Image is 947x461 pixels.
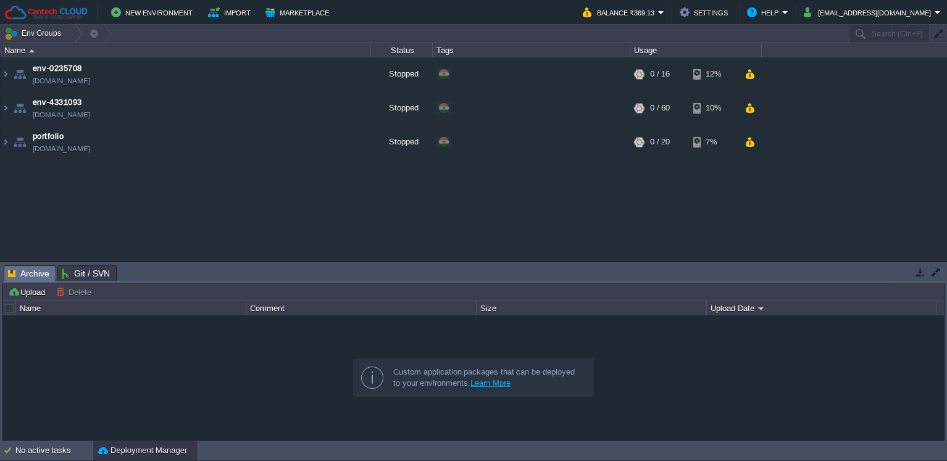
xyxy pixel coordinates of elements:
[33,109,90,121] a: [DOMAIN_NAME]
[15,441,93,460] div: No active tasks
[477,301,706,315] div: Size
[372,43,432,57] div: Status
[371,125,433,159] div: Stopped
[11,57,28,91] img: AMDAwAAAACH5BAEAAAAALAAAAAABAAEAAAICRAEAOw==
[98,444,187,457] button: Deployment Manager
[393,367,583,389] div: Custom application packages that can be deployed to your environments.
[4,5,88,20] img: Cantech Cloud
[371,57,433,91] div: Stopped
[62,266,110,281] span: Git / SVN
[680,5,732,20] button: Settings
[371,91,433,125] div: Stopped
[33,143,90,155] a: [DOMAIN_NAME]
[33,130,64,143] a: portfolio
[247,301,476,315] div: Comment
[631,43,761,57] div: Usage
[17,301,246,315] div: Name
[111,5,196,20] button: New Environment
[650,91,670,125] div: 0 / 60
[56,286,95,297] button: Delete
[208,5,254,20] button: Import
[33,96,82,109] a: env-4331093
[747,5,782,20] button: Help
[707,301,937,315] div: Upload Date
[265,5,333,20] button: Marketplace
[33,62,82,75] a: env-0235708
[8,266,49,281] span: Archive
[11,91,28,125] img: AMDAwAAAACH5BAEAAAAALAAAAAABAAEAAAICRAEAOw==
[583,5,658,20] button: Balance ₹369.13
[650,125,670,159] div: 0 / 20
[1,57,10,91] img: AMDAwAAAACH5BAEAAAAALAAAAAABAAEAAAICRAEAOw==
[8,286,49,297] button: Upload
[693,57,733,91] div: 12%
[804,5,935,20] button: [EMAIL_ADDRESS][DOMAIN_NAME]
[29,49,35,52] img: AMDAwAAAACH5BAEAAAAALAAAAAABAAEAAAICRAEAOw==
[4,25,65,42] button: Env Groups
[693,91,733,125] div: 10%
[433,43,630,57] div: Tags
[1,125,10,159] img: AMDAwAAAACH5BAEAAAAALAAAAAABAAEAAAICRAEAOw==
[1,43,370,57] div: Name
[11,125,28,159] img: AMDAwAAAACH5BAEAAAAALAAAAAABAAEAAAICRAEAOw==
[693,125,733,159] div: 7%
[33,75,90,87] a: [DOMAIN_NAME]
[650,57,670,91] div: 0 / 16
[470,378,511,388] a: Learn More
[1,91,10,125] img: AMDAwAAAACH5BAEAAAAALAAAAAABAAEAAAICRAEAOw==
